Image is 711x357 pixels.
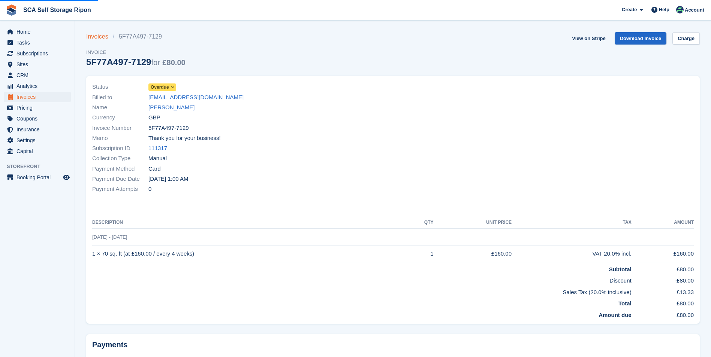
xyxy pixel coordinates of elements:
[148,185,151,193] span: 0
[632,245,694,262] td: £160.00
[92,217,405,229] th: Description
[148,103,195,112] a: [PERSON_NAME]
[405,217,434,229] th: QTY
[672,32,700,45] a: Charge
[4,81,71,91] a: menu
[433,245,512,262] td: £160.00
[92,234,127,240] span: [DATE] - [DATE]
[148,134,221,143] span: Thank you for your business!
[4,27,71,37] a: menu
[16,113,61,124] span: Coupons
[4,103,71,113] a: menu
[632,296,694,308] td: £80.00
[92,124,148,132] span: Invoice Number
[433,217,512,229] th: Unit Price
[86,49,186,56] span: Invoice
[4,70,71,80] a: menu
[405,245,434,262] td: 1
[599,312,632,318] strong: Amount due
[151,84,169,91] span: Overdue
[615,32,667,45] a: Download Invoice
[16,59,61,70] span: Sites
[16,103,61,113] span: Pricing
[16,37,61,48] span: Tasks
[92,185,148,193] span: Payment Attempts
[92,154,148,163] span: Collection Type
[16,70,61,80] span: CRM
[632,262,694,274] td: £80.00
[632,285,694,297] td: £13.33
[4,92,71,102] a: menu
[92,113,148,122] span: Currency
[6,4,17,16] img: stora-icon-8386f47178a22dfd0bd8f6a31ec36ba5ce8667c1dd55bd0f319d3a0aa187defe.svg
[676,6,684,13] img: Thomas Webb
[92,274,632,285] td: Discount
[162,58,185,67] span: £80.00
[609,266,632,272] strong: Subtotal
[148,93,244,102] a: [EMAIL_ADDRESS][DOMAIN_NAME]
[62,173,71,182] a: Preview store
[92,83,148,91] span: Status
[4,172,71,183] a: menu
[92,285,632,297] td: Sales Tax (20.0% inclusive)
[16,92,61,102] span: Invoices
[4,124,71,135] a: menu
[618,300,632,306] strong: Total
[148,165,161,173] span: Card
[4,37,71,48] a: menu
[92,175,148,183] span: Payment Due Date
[92,340,694,350] h2: Payments
[4,113,71,124] a: menu
[16,48,61,59] span: Subscriptions
[92,93,148,102] span: Billed to
[92,134,148,143] span: Memo
[92,144,148,153] span: Subscription ID
[92,103,148,112] span: Name
[569,32,608,45] a: View on Stripe
[685,6,704,14] span: Account
[632,308,694,320] td: £80.00
[148,154,167,163] span: Manual
[632,274,694,285] td: -£80.00
[512,217,632,229] th: Tax
[148,175,188,183] time: 2025-10-02 00:00:00 UTC
[148,83,176,91] a: Overdue
[86,32,113,41] a: Invoices
[16,124,61,135] span: Insurance
[659,6,669,13] span: Help
[20,4,94,16] a: SCA Self Storage Ripon
[16,81,61,91] span: Analytics
[4,135,71,146] a: menu
[16,27,61,37] span: Home
[16,135,61,146] span: Settings
[512,250,632,258] div: VAT 20.0% incl.
[16,146,61,156] span: Capital
[7,163,75,170] span: Storefront
[4,48,71,59] a: menu
[148,144,167,153] a: 111317
[151,58,160,67] span: for
[16,172,61,183] span: Booking Portal
[622,6,637,13] span: Create
[92,165,148,173] span: Payment Method
[148,113,160,122] span: GBP
[86,32,186,41] nav: breadcrumbs
[148,124,189,132] span: 5F77A497-7129
[632,217,694,229] th: Amount
[4,59,71,70] a: menu
[92,245,405,262] td: 1 × 70 sq. ft (at £160.00 / every 4 weeks)
[4,146,71,156] a: menu
[86,57,186,67] div: 5F77A497-7129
